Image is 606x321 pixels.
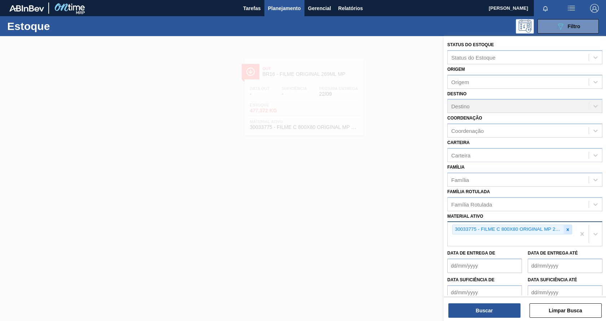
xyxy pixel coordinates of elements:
input: dd/mm/yyyy [447,259,522,273]
label: Data suficiência de [447,277,495,282]
label: Data suficiência até [528,277,577,282]
div: Família [451,177,469,183]
input: dd/mm/yyyy [447,285,522,300]
div: Coordenação [451,128,484,134]
button: Notificações [534,3,557,13]
div: Origem [451,79,469,85]
div: Carteira [451,152,470,158]
label: Data de Entrega de [447,251,495,256]
img: Logout [590,4,599,13]
img: TNhmsLtSVTkK8tSr43FrP2fwEKptu5GPRR3wAAAABJRU5ErkJggg== [9,5,44,12]
img: userActions [567,4,576,13]
span: Filtro [568,23,580,29]
label: Origem [447,67,465,72]
h1: Estoque [7,22,113,30]
label: Destino [447,91,466,96]
label: Coordenação [447,116,482,121]
label: Carteira [447,140,470,145]
label: Status do Estoque [447,42,494,47]
label: Família [447,165,465,170]
label: Material ativo [447,214,483,219]
div: 30033775 - FILME C 800X80 ORIGINAL MP 269ML [453,225,564,234]
button: Filtro [537,19,599,34]
span: Relatórios [338,4,363,13]
div: Pogramando: nenhum usuário selecionado [516,19,534,34]
span: Planejamento [268,4,301,13]
div: Família Rotulada [451,201,492,207]
div: Status do Estoque [451,54,496,60]
label: Data de Entrega até [528,251,578,256]
label: Família Rotulada [447,189,490,194]
input: dd/mm/yyyy [528,259,602,273]
input: dd/mm/yyyy [528,285,602,300]
span: Gerencial [308,4,331,13]
span: Tarefas [243,4,261,13]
